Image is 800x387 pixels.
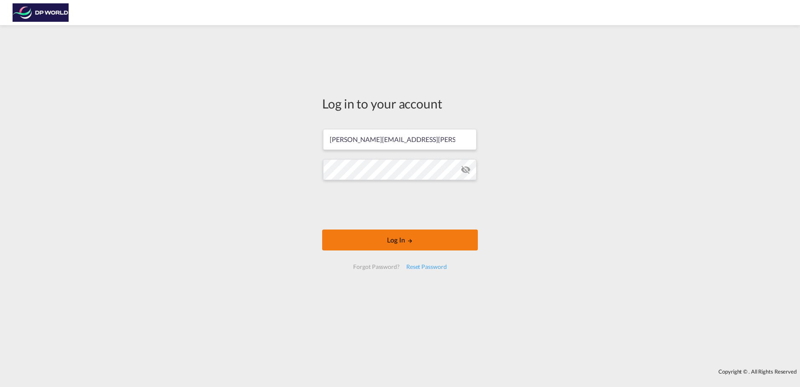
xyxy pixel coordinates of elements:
[350,259,403,274] div: Forgot Password?
[322,230,478,250] button: LOGIN
[13,3,69,22] img: c08ca190194411f088ed0f3ba295208c.png
[336,188,464,221] iframe: reCAPTCHA
[461,165,471,175] md-icon: icon-eye-off
[323,129,477,150] input: Enter email/phone number
[322,95,478,112] div: Log in to your account
[403,259,450,274] div: Reset Password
